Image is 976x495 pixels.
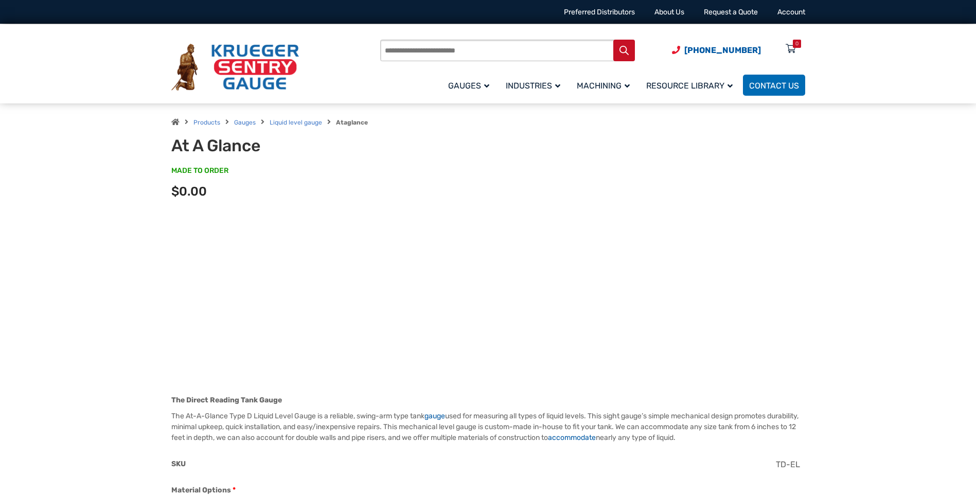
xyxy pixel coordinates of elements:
a: Preferred Distributors [564,8,635,16]
span: Machining [577,81,630,91]
span: Contact Us [749,81,799,91]
span: TD-EL [776,459,800,469]
p: The At-A-Glance Type D Liquid Level Gauge is a reliable, swing-arm type tank used for measuring a... [171,411,805,443]
strong: Ataglance [336,119,368,126]
strong: The Direct Reading Tank Gauge [171,396,282,404]
span: Material Options [171,486,231,494]
a: Resource Library [640,73,743,97]
a: gauge [424,412,445,420]
span: $0.00 [171,184,207,199]
a: Liquid level gauge [270,119,322,126]
div: 0 [795,40,798,48]
a: Products [193,119,220,126]
a: Gauges [234,119,256,126]
a: Gauges [442,73,500,97]
span: [PHONE_NUMBER] [684,45,761,55]
a: Request a Quote [704,8,758,16]
a: Account [777,8,805,16]
a: Industries [500,73,571,97]
span: Resource Library [646,81,733,91]
a: Machining [571,73,640,97]
a: Phone Number (920) 434-8860 [672,44,761,57]
h1: At A Glance [171,136,425,155]
a: accommodate [548,433,596,442]
span: Industries [506,81,560,91]
a: About Us [654,8,684,16]
img: Krueger Sentry Gauge [171,44,299,91]
span: Gauges [448,81,489,91]
span: MADE TO ORDER [171,166,228,176]
a: Contact Us [743,75,805,96]
span: SKU [171,459,186,468]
